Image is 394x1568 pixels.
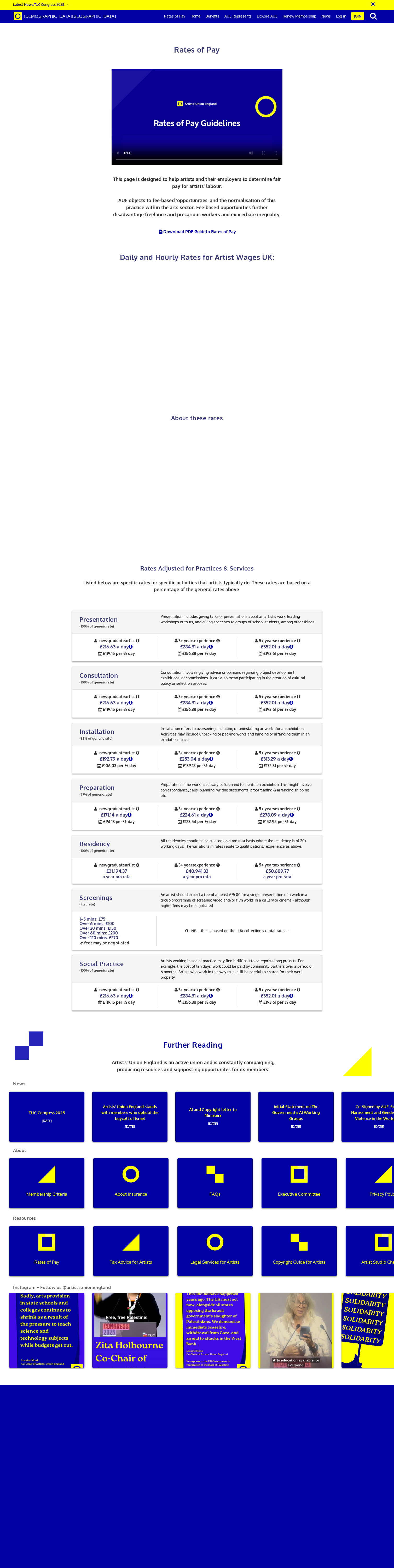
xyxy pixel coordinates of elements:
[237,750,318,768] span: 5+ years
[116,707,135,712] span: per ½ day
[275,987,301,992] span: experience
[99,649,101,658] span: ½
[125,694,140,699] span: artist
[183,819,196,824] span: £123.54
[203,10,222,23] a: Benefits
[197,819,216,824] span: per ½ day
[277,756,289,762] span: a day
[13,2,68,7] a: Latest News:TUC Congress 2025 →
[333,10,349,23] a: Log in
[178,998,180,1007] span: ½
[159,614,317,625] p: Presentation includes giving talks or presentations about an artist's work, leading workshops or ...
[277,651,296,656] span: per ½ day
[108,1059,279,1073] p: Artists’ Union England is an active union and is constantly campaigning, producing resources and ...
[103,707,115,712] span: £119.15
[125,987,140,992] span: artist
[76,987,157,1005] span: graduate
[79,736,112,740] span: (89% of generic rate)
[180,700,196,705] span: £284.31
[275,750,301,755] span: experience
[97,1191,165,1198] p: About Insurance
[76,806,157,824] span: graduate
[76,750,157,768] span: graduate
[125,750,140,755] span: artist
[159,670,317,686] p: Consultation involves giving advice or opinions regarding project development, exhibitions, or co...
[277,644,289,649] span: a day
[79,792,112,796] span: (79% of generic rate)
[275,694,301,699] span: experience
[179,756,196,762] span: £253.04
[174,45,220,54] span: Rates of Pay
[125,638,140,643] span: artist
[254,1092,338,1142] a: Initial Statement on The Government's AI Working Groups[DATE]
[159,958,317,980] p: Artists working in social practice may find it difficult to categorise long projects. For example...
[5,1226,88,1276] a: Rates of Pay
[179,818,181,826] span: ½
[263,1000,276,1005] span: £193.61
[161,10,188,23] a: Rates of Pay
[157,987,237,1005] span: 3+ years
[17,1116,77,1124] span: [DATE]
[79,615,118,623] span: Presentation
[99,862,107,868] span: new
[79,894,112,902] span: Screenings
[197,707,216,712] span: per ½ day
[206,229,236,234] span: to Rates of Pay
[173,1226,257,1276] a: Legal Services for Artists
[79,680,114,684] span: (100% of generic rate)
[99,987,107,992] span: new
[117,763,136,768] span: per ½ day
[10,10,120,23] a: Brand [DEMOGRAPHIC_DATA][GEOGRAPHIC_DATA]
[79,968,114,972] span: (100% of generic rate)
[222,10,254,23] a: AUE Represents
[178,705,180,714] span: ½
[98,762,100,771] span: ½
[125,806,140,811] span: artist
[88,1092,171,1142] a: Artists’ Union England stands with members who uphold the boycott of Israel[DATE]
[197,993,209,999] span: a day
[76,694,157,712] span: graduate
[263,819,277,824] span: £152.95
[275,638,301,643] span: experience
[259,705,261,714] span: ½
[197,700,209,705] span: a day
[157,694,237,712] span: 3+ years
[237,694,318,712] span: 5+ years
[157,638,237,656] span: 3+ years
[351,12,364,20] a: Join
[183,1119,243,1127] span: [DATE]
[182,707,196,712] span: £156.38
[89,1226,172,1276] a: Tax Advice for Artists
[266,868,289,874] span: £50,689.77
[181,1191,249,1198] p: FAQs
[157,862,237,879] span: 3+ years
[79,960,124,968] span: Social Practice
[171,1092,254,1142] a: AI and Copyright letter to Ministers[DATE]
[100,993,115,999] span: £216.63
[99,705,101,714] span: ½
[76,862,157,879] span: graduate
[265,1191,333,1198] p: Executive Committee
[5,1092,88,1142] a: TUC Congress 2025[DATE]
[181,1259,249,1265] p: Legal Services for Artists
[103,874,131,879] span: a year pro rata
[99,818,101,826] span: ½
[275,806,301,811] span: experience
[158,229,236,234] a: Download PDF Guideto Rates of Pay
[197,812,209,818] span: a day
[117,756,129,762] span: a day
[178,649,180,658] span: ½
[259,998,261,1007] span: ½
[237,987,318,1005] span: 5+ years
[100,700,115,705] span: £216.63
[197,1000,216,1005] span: per ½ day
[194,862,221,868] span: experience
[277,707,296,712] span: per ½ day
[180,812,196,818] span: £224.61
[198,756,210,762] span: a day
[197,644,209,649] span: a day
[79,671,118,679] span: Consultation
[237,638,318,656] span: 5+ years
[24,13,116,19] span: [DEMOGRAPHIC_DATA][GEOGRAPHIC_DATA]
[5,1158,88,1208] a: Membership Criteria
